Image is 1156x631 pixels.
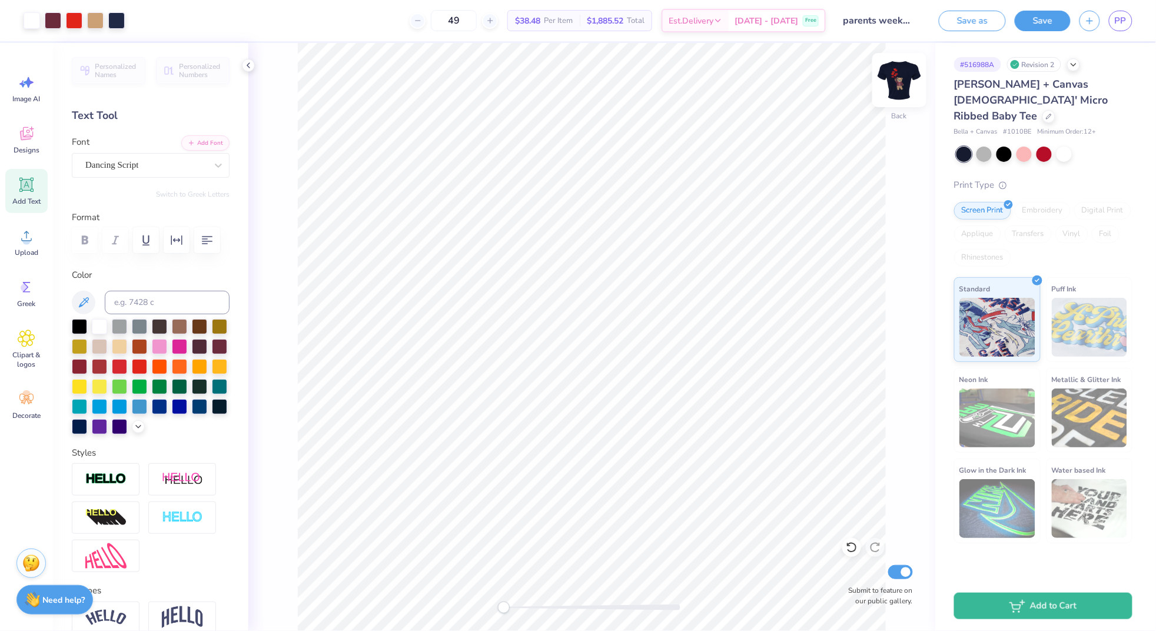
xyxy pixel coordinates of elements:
button: Add to Cart [954,593,1132,619]
span: Metallic & Glitter Ink [1052,373,1121,386]
div: Rhinestones [954,249,1011,267]
div: Print Type [954,178,1132,192]
button: Personalized Numbers [156,57,230,84]
img: Arc [85,610,127,626]
input: – – [431,10,477,31]
span: Neon Ink [959,373,988,386]
div: Foil [1092,225,1120,243]
span: Designs [14,145,39,155]
span: [PERSON_NAME] + Canvas [DEMOGRAPHIC_DATA]' Micro Ribbed Baby Tee [954,77,1108,123]
img: Shadow [162,472,203,487]
span: $38.48 [515,15,540,27]
div: Embroidery [1015,202,1071,220]
div: Applique [954,225,1001,243]
span: Greek [18,299,36,308]
img: Standard [959,298,1035,357]
img: Glow in the Dark Ink [959,479,1035,538]
div: Screen Print [954,202,1011,220]
span: Free [805,16,816,25]
span: # 1010BE [1004,127,1032,137]
span: Personalized Numbers [179,62,222,79]
span: Per Item [544,15,573,27]
div: Accessibility label [498,602,510,613]
div: # 516988A [954,57,1001,72]
img: Negative Space [162,511,203,524]
button: Add Font [181,135,230,151]
img: Neon Ink [959,388,1035,447]
img: Back [876,57,923,104]
a: PP [1109,11,1132,31]
span: Personalized Names [95,62,138,79]
span: Upload [15,248,38,257]
strong: Need help? [43,595,85,606]
div: Transfers [1005,225,1052,243]
label: Color [72,268,230,282]
label: Styles [72,446,96,460]
img: Water based Ink [1052,479,1128,538]
button: Switch to Greek Letters [156,190,230,199]
label: Format [72,211,230,224]
button: Save [1015,11,1071,31]
img: Arch [162,606,203,629]
div: Text Tool [72,108,230,124]
img: Metallic & Glitter Ink [1052,388,1128,447]
span: Bella + Canvas [954,127,998,137]
div: Back [892,111,907,122]
span: Image AI [13,94,41,104]
span: Add Text [12,197,41,206]
span: Decorate [12,411,41,420]
label: Font [72,135,89,149]
img: 3D Illusion [85,509,127,527]
span: Glow in the Dark Ink [959,464,1027,476]
img: Puff Ink [1052,298,1128,357]
input: e.g. 7428 c [105,291,230,314]
span: Minimum Order: 12 + [1038,127,1097,137]
div: Digital Print [1074,202,1131,220]
input: Untitled Design [835,9,921,32]
label: Submit to feature on our public gallery. [842,585,913,606]
span: $1,885.52 [587,15,623,27]
span: Puff Ink [1052,283,1077,295]
button: Personalized Names [72,57,145,84]
span: Standard [959,283,991,295]
div: Revision 2 [1007,57,1061,72]
img: Stroke [85,473,127,486]
span: PP [1115,14,1127,28]
span: Total [627,15,645,27]
span: Water based Ink [1052,464,1106,476]
div: Vinyl [1055,225,1088,243]
button: Save as [939,11,1006,31]
span: [DATE] - [DATE] [735,15,798,27]
img: Free Distort [85,543,127,569]
span: Est. Delivery [669,15,713,27]
label: Shapes [72,584,101,597]
span: Clipart & logos [7,350,46,369]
